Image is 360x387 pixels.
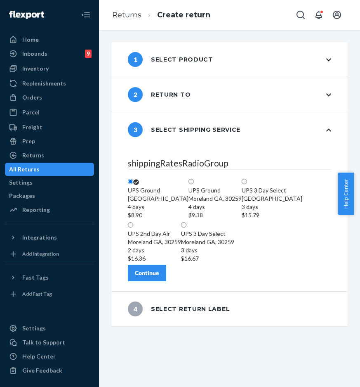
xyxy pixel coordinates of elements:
[5,106,94,119] a: Parcel
[128,302,143,316] span: 4
[128,157,331,170] legend: shippingRatesRadioGroup
[188,203,242,211] div: 4 days
[9,192,35,200] div: Packages
[311,7,327,23] button: Open notifications
[128,122,240,137] div: Select shipping service
[242,179,247,184] input: UPS 3 Day Select[GEOGRAPHIC_DATA]3 days$15.79
[128,195,188,219] div: [GEOGRAPHIC_DATA]
[5,47,94,60] a: Inbounds9
[181,254,234,263] div: $16.67
[128,238,181,263] div: Moreland GA, 30259
[22,338,65,347] div: Talk to Support
[22,273,49,282] div: Fast Tags
[128,179,133,184] input: UPS Ground[GEOGRAPHIC_DATA]4 days$8.90
[5,91,94,104] a: Orders
[181,222,186,228] input: UPS 3 Day SelectMoreland GA, 302593 days$16.67
[9,178,33,187] div: Settings
[22,206,50,214] div: Reporting
[9,11,44,19] img: Flexport logo
[85,50,92,58] div: 9
[5,336,94,349] button: Talk to Support
[128,254,181,263] div: $16.36
[188,211,242,219] div: $9.38
[128,211,188,219] div: $8.90
[188,195,242,219] div: Moreland GA, 30259
[181,230,234,238] div: UPS 3 Day Select
[5,271,94,284] button: Fast Tags
[5,163,94,176] a: All Returns
[17,6,47,13] span: Support
[135,269,159,277] div: Continue
[22,324,46,332] div: Settings
[188,186,242,195] div: UPS Ground
[22,79,66,88] div: Replenishments
[242,186,302,195] div: UPS 3 Day Select
[22,36,39,44] div: Home
[22,366,62,375] div: Give Feedback
[5,287,94,301] a: Add Fast Tag
[128,302,230,316] div: Select return label
[181,238,234,263] div: Moreland GA, 30259
[128,186,188,195] div: UPS Ground
[22,50,47,58] div: Inbounds
[292,7,309,23] button: Open Search Box
[128,87,191,102] div: Return to
[22,352,56,361] div: Help Center
[5,121,94,134] a: Freight
[338,173,354,215] button: Help Center
[22,290,52,297] div: Add Fast Tag
[5,231,94,244] button: Integrations
[22,123,42,131] div: Freight
[329,7,345,23] button: Open account menu
[106,3,217,27] ol: breadcrumbs
[5,350,94,363] a: Help Center
[128,52,143,67] span: 1
[5,247,94,261] a: Add Integration
[22,64,49,73] div: Inventory
[181,246,234,254] div: 3 days
[22,250,59,257] div: Add Integration
[22,137,35,145] div: Prep
[242,203,302,211] div: 3 days
[5,135,94,148] a: Prep
[128,122,143,137] span: 3
[5,62,94,75] a: Inventory
[5,364,94,377] button: Give Feedback
[5,189,94,202] a: Packages
[9,165,40,173] div: All Returns
[5,176,94,189] a: Settings
[128,222,133,228] input: UPS 2nd Day AirMoreland GA, 302592 days$16.36
[128,265,166,281] button: Continue
[5,149,94,162] a: Returns
[5,203,94,216] a: Reporting
[5,322,94,335] a: Settings
[242,211,302,219] div: $15.79
[128,230,181,238] div: UPS 2nd Day Air
[22,108,40,116] div: Parcel
[22,233,57,242] div: Integrations
[78,7,94,23] button: Close Navigation
[22,93,42,102] div: Orders
[112,10,141,19] a: Returns
[5,33,94,46] a: Home
[128,52,213,67] div: Select product
[22,151,44,159] div: Returns
[242,195,302,219] div: [GEOGRAPHIC_DATA]
[128,246,181,254] div: 2 days
[5,77,94,90] a: Replenishments
[188,179,194,184] input: UPS GroundMoreland GA, 302594 days$9.38
[128,203,188,211] div: 4 days
[128,87,143,102] span: 2
[157,10,210,19] a: Create return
